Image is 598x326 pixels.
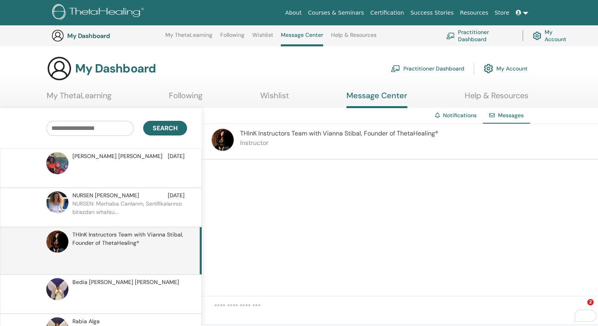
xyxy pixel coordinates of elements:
img: cog.svg [484,62,493,75]
img: default.jpg [46,152,68,174]
img: generic-user-icon.jpg [51,29,64,42]
a: My ThetaLearning [165,32,212,44]
a: Practitioner Dashboard [446,27,513,44]
span: [DATE] [168,191,185,200]
a: Help & Resources [465,91,528,106]
img: chalkboard-teacher.svg [446,32,455,39]
img: default.jpg [46,231,68,253]
a: Certification [367,6,407,20]
img: generic-user-icon.jpg [47,56,72,81]
a: Following [169,91,202,106]
a: Notifications [443,112,477,119]
img: default.jpg [46,278,68,300]
a: My Account [484,60,528,77]
span: Messages [498,112,524,119]
h3: My Dashboard [75,61,156,76]
a: Success Stories [407,6,457,20]
img: cog.svg [533,30,541,42]
a: About [282,6,305,20]
span: [DATE] [168,152,185,160]
a: Wishlist [252,32,273,44]
img: default.jpg [212,129,234,151]
a: Wishlist [260,91,289,106]
a: Courses & Seminars [305,6,367,20]
a: Message Center [281,32,323,46]
span: 2 [587,299,594,305]
a: Practitioner Dashboard [391,60,464,77]
img: logo.png [52,4,147,22]
p: Instructor [240,138,438,148]
span: THInK Instructors Team with Vianna Stibal, Founder of ThetaHealing® [240,129,438,137]
textarea: To enrich screen reader interactions, please activate Accessibility in Grammarly extension settings [214,302,598,323]
p: NURSEN: Merhaba Canlarım, Sertifikalarınızı birazdan whatsu... [72,200,187,223]
span: Rabia Alga [72,317,100,326]
span: THInK Instructors Team with Vianna Stibal, Founder of ThetaHealing® [72,231,185,247]
a: Store [492,6,513,20]
a: Help & Resources [331,32,377,44]
button: Search [143,121,187,135]
a: My ThetaLearning [47,91,112,106]
h3: My Dashboard [67,32,146,40]
img: chalkboard-teacher.svg [391,65,400,72]
span: Search [153,124,178,132]
a: Following [220,32,244,44]
span: NURSEN [PERSON_NAME] [72,191,139,200]
a: Resources [457,6,492,20]
span: Bedia [PERSON_NAME] [PERSON_NAME] [72,278,179,286]
img: default.png [46,191,68,214]
span: [PERSON_NAME] [PERSON_NAME] [72,152,163,160]
a: Message Center [346,91,407,108]
iframe: Intercom live chat [571,299,590,318]
a: My Account [533,27,573,44]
